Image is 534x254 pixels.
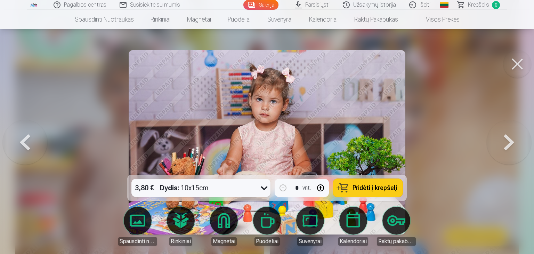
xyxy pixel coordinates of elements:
strong: Dydis : [160,183,179,193]
img: /fa2 [30,3,38,7]
a: Rinkiniai [161,207,200,246]
button: Pridėti į krepšelį [333,179,403,197]
span: Pridėti į krepšelį [353,185,397,191]
a: Puodeliai [248,207,286,246]
a: Suvenyrai [291,207,330,246]
a: Spausdinti nuotraukas [118,207,157,246]
div: 10x15cm [160,179,209,197]
a: Spausdinti nuotraukas [66,10,142,29]
div: Raktų pakabukas [377,237,416,246]
a: Suvenyrai [259,10,301,29]
a: Kalendoriai [301,10,346,29]
a: Kalendoriai [334,207,373,246]
a: Raktų pakabukas [377,207,416,246]
a: Visos prekės [406,10,468,29]
div: Spausdinti nuotraukas [118,237,157,246]
a: Magnetai [179,10,219,29]
a: Magnetai [204,207,243,246]
div: Rinkiniai [169,237,192,246]
div: Suvenyrai [297,237,323,246]
div: Puodeliai [254,237,280,246]
a: Raktų pakabukas [346,10,406,29]
a: Rinkiniai [142,10,179,29]
div: Kalendoriai [338,237,368,246]
div: Magnetai [211,237,237,246]
div: vnt. [302,184,311,192]
span: 0 [492,1,500,9]
a: Puodeliai [219,10,259,29]
span: Krepšelis [468,1,489,9]
div: 3,80 € [131,179,157,197]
